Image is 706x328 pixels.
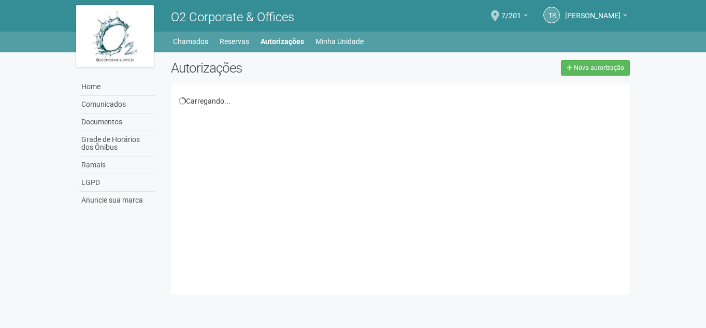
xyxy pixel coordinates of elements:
[171,10,294,24] span: O2 Corporate & Offices
[501,13,528,21] a: 7/201
[220,34,249,49] a: Reservas
[79,96,155,113] a: Comunicados
[179,96,623,106] div: Carregando...
[565,13,627,21] a: [PERSON_NAME]
[79,174,155,192] a: LGPD
[79,156,155,174] a: Ramais
[574,64,624,72] span: Nova autorização
[79,113,155,131] a: Documentos
[79,192,155,209] a: Anuncie sua marca
[565,2,621,20] span: Tania Rocha
[261,34,304,49] a: Autorizações
[315,34,364,49] a: Minha Unidade
[79,131,155,156] a: Grade de Horários dos Ônibus
[171,60,393,76] h2: Autorizações
[543,7,560,23] a: TR
[561,60,630,76] a: Nova autorização
[79,78,155,96] a: Home
[173,34,208,49] a: Chamados
[501,2,521,20] span: 7/201
[76,5,154,67] img: logo.jpg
